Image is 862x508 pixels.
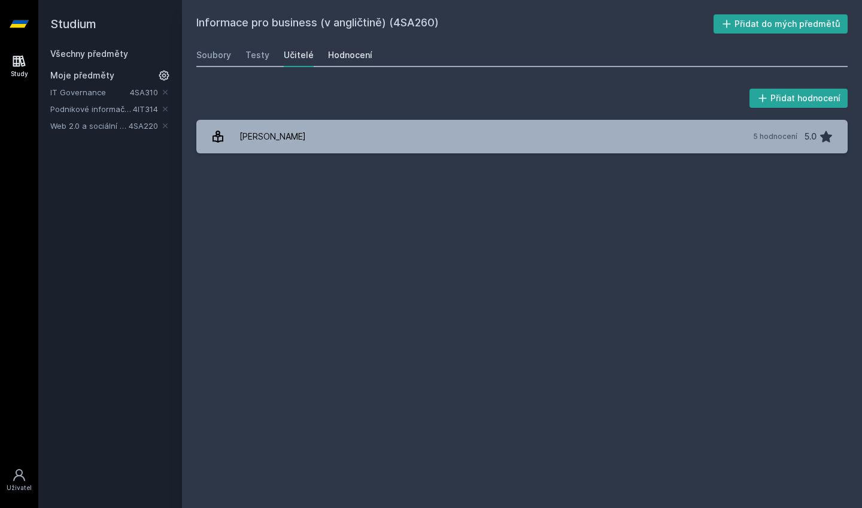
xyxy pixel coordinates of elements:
span: Moje předměty [50,69,114,81]
div: Hodnocení [328,49,372,61]
a: Soubory [196,43,231,67]
a: Učitelé [284,43,314,67]
a: Testy [245,43,269,67]
a: IT Governance [50,86,130,98]
a: [PERSON_NAME] 5 hodnocení 5.0 [196,120,848,153]
div: Soubory [196,49,231,61]
div: Testy [245,49,269,61]
a: 4SA220 [129,121,158,131]
button: Přidat do mých předmětů [714,14,848,34]
a: Podnikové informační systémy [50,103,133,115]
a: Web 2.0 a sociální sítě [50,120,129,132]
div: Study [11,69,28,78]
div: [PERSON_NAME] [239,125,306,149]
a: Study [2,48,36,84]
a: 4IT314 [133,104,158,114]
a: Všechny předměty [50,49,128,59]
div: Uživatel [7,483,32,492]
a: 4SA310 [130,87,158,97]
div: Učitelé [284,49,314,61]
h2: Informace pro business (v angličtině) (4SA260) [196,14,714,34]
a: Uživatel [2,462,36,498]
div: 5.0 [805,125,817,149]
div: 5 hodnocení [753,132,797,141]
button: Přidat hodnocení [749,89,848,108]
a: Hodnocení [328,43,372,67]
